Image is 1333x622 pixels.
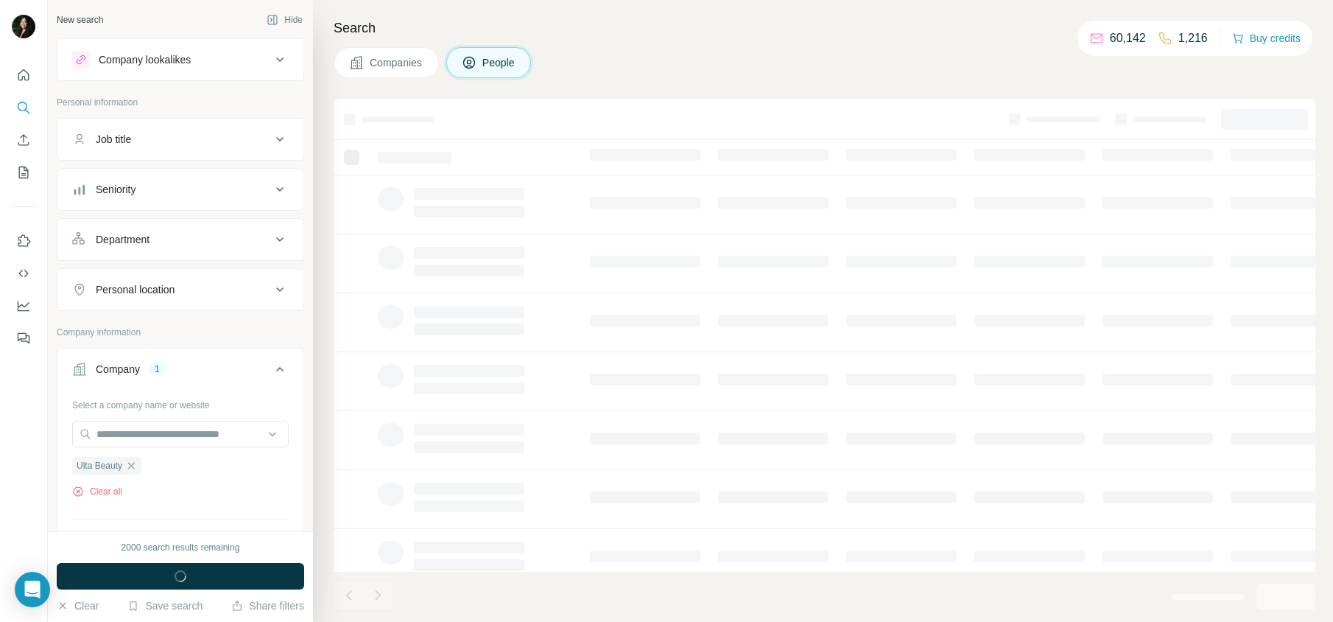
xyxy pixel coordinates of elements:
[72,393,289,412] div: Select a company name or website
[127,598,203,613] button: Save search
[12,228,35,254] button: Use Surfe on LinkedIn
[72,485,122,498] button: Clear all
[57,222,303,257] button: Department
[57,172,303,207] button: Seniority
[57,598,99,613] button: Clear
[57,326,304,339] p: Company information
[12,325,35,352] button: Feedback
[57,13,103,27] div: New search
[77,459,122,472] span: Ulta Beauty
[57,352,303,393] button: Company1
[370,55,423,70] span: Companies
[96,362,140,377] div: Company
[15,572,50,607] div: Open Intercom Messenger
[96,132,131,147] div: Job title
[334,18,1315,38] h4: Search
[122,541,240,554] div: 2000 search results remaining
[12,127,35,153] button: Enrich CSV
[1232,28,1301,49] button: Buy credits
[12,293,35,319] button: Dashboard
[96,282,175,297] div: Personal location
[57,122,303,157] button: Job title
[57,272,303,307] button: Personal location
[1110,29,1146,47] p: 60,142
[482,55,516,70] span: People
[96,182,136,197] div: Seniority
[256,9,313,31] button: Hide
[96,232,150,247] div: Department
[57,42,303,77] button: Company lookalikes
[57,96,304,109] p: Personal information
[12,62,35,88] button: Quick start
[149,363,166,376] div: 1
[12,94,35,121] button: Search
[12,159,35,186] button: My lists
[99,52,191,67] div: Company lookalikes
[231,598,304,613] button: Share filters
[12,260,35,287] button: Use Surfe API
[12,15,35,38] img: Avatar
[1178,29,1208,47] p: 1,216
